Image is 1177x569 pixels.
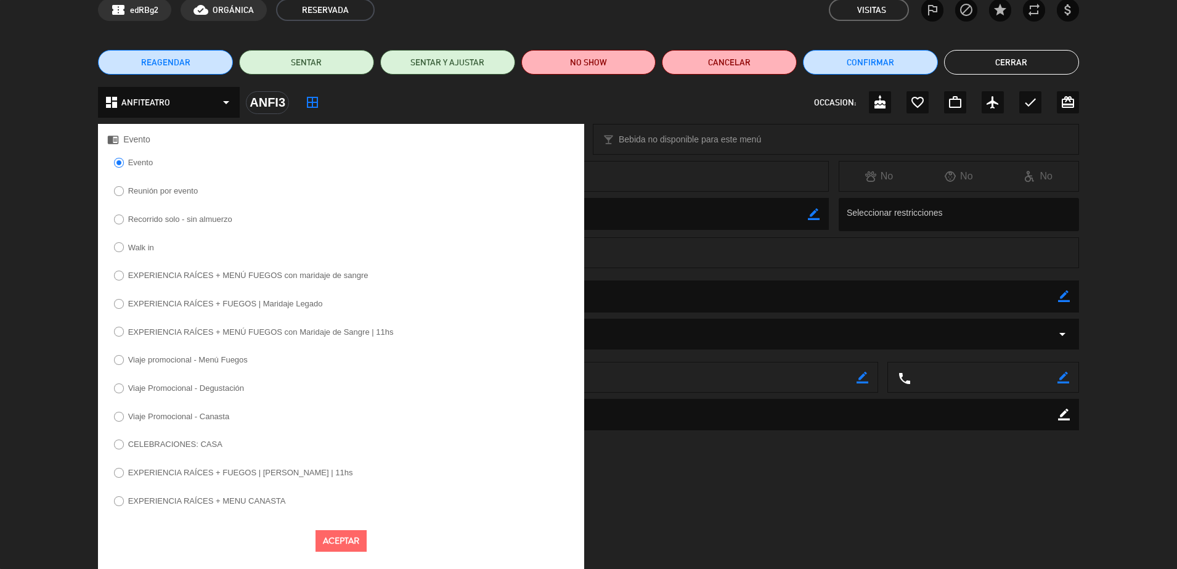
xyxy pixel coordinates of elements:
[128,497,286,505] label: EXPERIENCIA RAÍCES + MENU CANASTA
[857,3,886,17] em: Visitas
[128,215,232,223] label: Recorrido solo - sin almuerzo
[873,95,887,110] i: cake
[128,469,353,477] label: EXPERIENCIA RAÍCES + FUEGOS | [PERSON_NAME] | 11hs
[925,2,940,17] i: outlined_flag
[141,56,190,69] span: REAGENDAR
[897,371,911,385] i: local_phone
[128,300,323,308] label: EXPERIENCIA RAÍCES + FUEGOS | Maridaje Legado
[128,440,222,448] label: CELEBRACIONES: CASA
[985,95,1000,110] i: airplanemode_active
[1061,2,1075,17] i: attach_money
[128,328,394,336] label: EXPERIENCIA RAÍCES + MENÚ FUEGOS con Maridaje de Sangre | 11hs
[1023,95,1038,110] i: check
[993,2,1008,17] i: star
[128,244,154,252] label: Walk in
[603,134,614,145] i: local_bar
[128,271,369,279] label: EXPERIENCIA RAÍCES + MENÚ FUEGOS con maridaje de sangre
[107,134,119,145] i: chrome_reader_mode
[305,95,320,110] i: border_all
[999,168,1078,184] div: No
[814,96,856,110] span: OCCASION:
[380,50,515,75] button: SENTAR Y AJUSTAR
[128,356,248,364] label: Viaje promocional - Menú Fuegos
[104,95,119,110] i: dashboard
[213,3,254,17] span: ORGÁNICA
[111,2,126,17] span: confirmation_number
[1027,2,1041,17] i: repeat
[1058,290,1070,302] i: border_color
[1058,409,1070,420] i: border_color
[128,412,230,420] label: Viaje Promocional - Canasta
[128,187,198,195] label: Reunión por evento
[219,95,234,110] i: arrow_drop_down
[246,91,289,114] div: ANFI3
[123,133,150,147] span: Evento
[919,168,998,184] div: No
[839,168,919,184] div: No
[98,50,233,75] button: REAGENDAR
[948,95,963,110] i: work_outline
[121,96,170,110] span: ANFITEATRO
[128,158,153,166] label: Evento
[944,50,1079,75] button: Cerrar
[316,530,367,552] button: Aceptar
[193,2,208,17] i: cloud_done
[130,3,158,17] span: edRBg2
[959,2,974,17] i: block
[910,95,925,110] i: favorite_border
[1057,372,1069,383] i: border_color
[619,133,761,147] span: Bebida no disponible para este menú
[808,208,820,220] i: border_color
[803,50,938,75] button: Confirmar
[1055,327,1070,342] i: arrow_drop_down
[662,50,797,75] button: Cancelar
[239,50,374,75] button: SENTAR
[128,384,244,392] label: Viaje Promocional - Degustación
[1061,95,1075,110] i: card_giftcard
[857,372,868,383] i: border_color
[521,50,656,75] button: NO SHOW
